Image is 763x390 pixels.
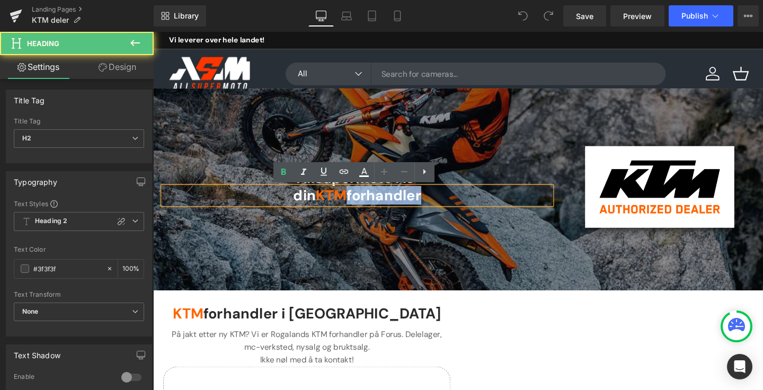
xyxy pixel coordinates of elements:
[738,5,759,26] button: More
[512,5,534,26] button: Undo
[308,5,334,26] a: Desktop
[454,120,611,206] img: KTM Authorized dealer, Autorisert forhandler
[22,307,39,315] b: None
[727,354,752,379] div: Open Intercom Messenger
[27,39,59,48] span: Heading
[14,373,111,384] div: Enable
[14,345,60,360] div: Text Shadow
[610,5,664,26] a: Preview
[118,260,144,278] div: %
[21,287,303,306] strong: forhandler i [GEOGRAPHIC_DATA]
[22,134,31,142] b: H2
[17,26,102,61] img: ASM MC
[14,199,144,208] div: Text Styles
[681,12,708,20] span: Publish
[139,32,539,56] input: Search for cameras...
[14,118,144,125] div: Title Tag
[79,55,156,79] a: Design
[147,162,171,182] span: din
[359,5,385,26] a: Tablet
[17,4,117,13] strong: Vi leverer over hele landet!
[14,172,57,187] div: Typography
[14,246,144,253] div: Text Color
[171,162,203,182] span: KTM
[14,90,45,105] div: Title Tag
[152,38,162,50] span: All
[33,263,101,274] input: Color
[538,5,559,26] button: Redo
[385,5,410,26] a: Mobile
[203,162,282,182] span: forhandler
[669,5,733,26] button: Publish
[35,217,67,226] b: Heading 2
[154,5,206,26] a: New Library
[14,291,144,298] div: Text Transform
[334,5,359,26] a: Laptop
[32,5,154,14] a: Landing Pages
[11,311,313,352] p: På jakt etter ny KTM? Vi er Rogalands KTM forhandler på Forus. Delelager, mc-verksted, nysalg og ...
[21,287,53,306] span: KTM
[139,32,229,56] button: All
[576,11,593,22] span: Save
[32,16,69,24] span: KTM deler
[623,11,652,22] span: Preview
[174,11,199,21] span: Library
[151,144,274,164] span: Allsupermoto AS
